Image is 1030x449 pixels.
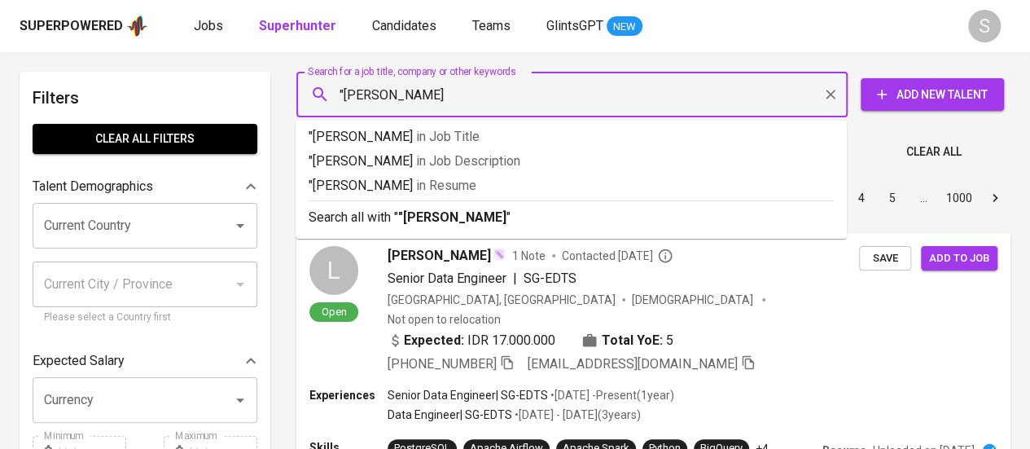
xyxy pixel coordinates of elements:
span: Senior Data Engineer [388,271,506,286]
span: Jobs [194,18,223,33]
div: Superpowered [20,17,123,36]
span: Candidates [372,18,436,33]
b: Superhunter [259,18,336,33]
span: NEW [607,19,642,35]
div: IDR 17.000.000 [388,331,555,350]
div: Talent Demographics [33,170,257,203]
span: 5 [666,331,673,350]
p: "[PERSON_NAME] [309,152,834,171]
a: Jobs [194,16,226,37]
span: Contacted [DATE] [562,248,673,264]
button: Add to job [921,246,997,271]
button: Open [229,389,252,412]
button: Add New Talent [861,78,1004,111]
span: [EMAIL_ADDRESS][DOMAIN_NAME] [528,356,738,372]
div: L [309,246,358,295]
div: [GEOGRAPHIC_DATA], [GEOGRAPHIC_DATA] [388,292,616,308]
span: Clear All filters [46,129,244,149]
h6: Filters [33,85,257,111]
span: GlintsGPT [546,18,603,33]
span: in Resume [416,178,476,193]
p: Experiences [309,387,388,403]
span: in Job Title [416,129,480,144]
span: [DEMOGRAPHIC_DATA] [632,292,756,308]
b: Total YoE: [602,331,663,350]
span: Save [867,249,903,268]
img: magic_wand.svg [493,248,506,261]
p: Please select a Country first [44,310,246,326]
span: SG-EDTS [524,271,576,286]
nav: pagination navigation [722,185,1010,211]
div: S [968,10,1001,42]
p: "[PERSON_NAME] [309,127,834,147]
span: [PERSON_NAME] [388,246,491,266]
p: • [DATE] - Present ( 1 year ) [548,387,674,403]
button: Clear All filters [33,124,257,154]
a: Superhunter [259,16,340,37]
button: Go to page 1000 [941,185,977,211]
img: app logo [126,14,148,38]
button: Clear All [900,137,968,167]
span: Add to job [929,249,989,268]
span: in Job Description [416,153,520,169]
span: 1 Note [512,248,546,264]
div: Expected Salary [33,345,257,377]
p: Search all with " " [309,208,834,227]
button: Clear [819,83,842,106]
p: Not open to relocation [388,311,501,328]
b: Expected: [404,331,464,350]
b: "[PERSON_NAME] [398,209,506,225]
span: Teams [472,18,511,33]
span: [PHONE_NUMBER] [388,356,497,372]
button: Save [859,246,911,271]
p: Expected Salary [33,351,125,371]
button: Go to page 5 [879,185,905,211]
p: "[PERSON_NAME] [309,176,834,196]
p: Talent Demographics [33,177,153,196]
p: • [DATE] - [DATE] ( 3 years ) [512,407,641,423]
button: Go to next page [982,185,1008,211]
span: | [513,269,517,288]
p: Senior Data Engineer | SG-EDTS [388,387,548,403]
a: GlintsGPT NEW [546,16,642,37]
button: Open [229,214,252,237]
a: Teams [472,16,514,37]
a: Candidates [372,16,440,37]
span: Open [315,305,353,319]
svg: By Batam recruiter [657,248,673,264]
p: Data Engineer | SG-EDTS [388,407,512,423]
span: Add New Talent [874,85,991,105]
button: Go to page 4 [848,185,874,211]
div: … [910,190,936,206]
a: Superpoweredapp logo [20,14,148,38]
span: Clear All [906,142,962,162]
